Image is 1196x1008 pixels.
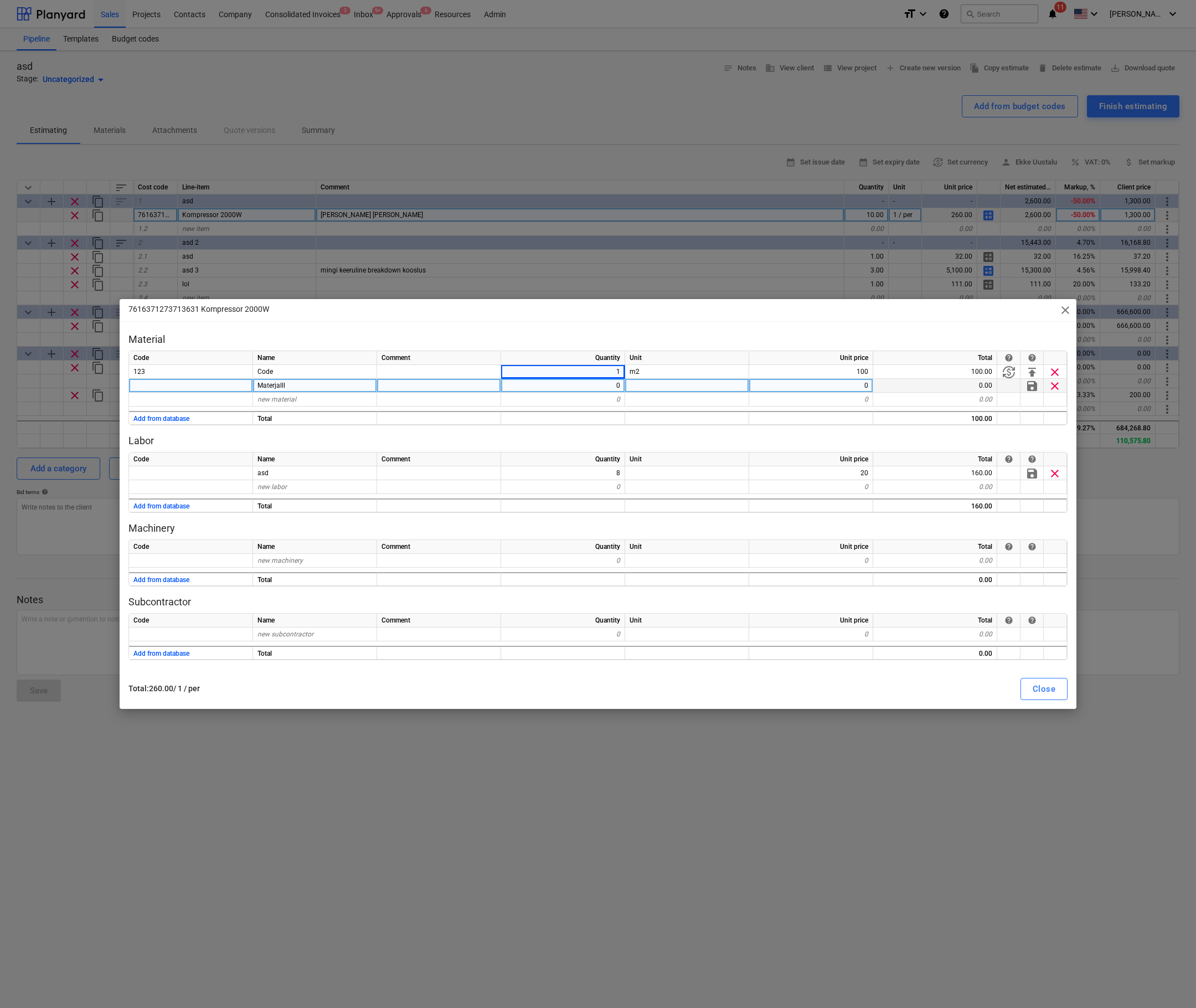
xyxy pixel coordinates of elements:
[257,469,269,477] span: asd
[625,614,749,628] div: Unit
[873,379,997,393] div: 0.00
[501,379,625,393] div: 0
[129,540,253,554] div: Code
[873,351,997,365] div: Total
[749,351,873,365] div: Unit price
[625,365,749,379] div: m2
[257,382,285,389] span: Materjalll
[1059,304,1072,317] span: close
[625,540,749,554] div: Unit
[873,646,997,660] div: 0.00
[1020,678,1068,700] button: Close
[128,595,1068,609] p: Subcontractor
[1028,542,1037,551] span: help
[749,540,873,554] div: Unit price
[501,365,625,379] div: 1
[1028,455,1037,464] span: help
[873,628,997,641] div: 0.00
[253,540,377,554] div: Name
[1048,366,1061,379] span: Delete material
[749,554,873,568] div: 0
[501,628,625,641] div: 0
[501,351,625,365] div: Quantity
[133,647,189,661] button: Add from database
[1025,379,1039,393] span: Save material in database
[253,614,377,628] div: Name
[625,452,749,466] div: Unit
[1028,542,1037,551] div: The button in this column allows you to either save a row into the cost database or update its pr...
[1004,542,1013,551] div: If the row is from the cost database then you can anytime get the latest price from there.
[1004,455,1013,464] div: If the row is from the cost database then you can anytime get the latest price from there.
[253,572,377,586] div: Total
[873,498,997,512] div: 160.00
[749,466,873,480] div: 20
[377,540,501,554] div: Comment
[257,483,287,491] span: new labor
[749,614,873,628] div: Unit price
[873,554,997,568] div: 0.00
[501,480,625,494] div: 0
[377,351,501,365] div: Comment
[253,351,377,365] div: Name
[128,683,606,695] p: Total : 260.00 / 1 / per
[873,480,997,494] div: 0.00
[133,500,189,513] button: Add from database
[253,498,377,512] div: Total
[1028,616,1037,625] div: The button in this column allows you to either save a row into the cost database or update its pr...
[1028,353,1037,362] div: The button in this column allows you to either save a row into the cost database or update its pr...
[1141,955,1196,1008] iframe: Chat Widget
[501,393,625,407] div: 0
[749,365,873,379] div: 100
[1025,366,1039,379] span: Update price in database
[1004,353,1013,362] div: If the row is from the cost database then you can anytime get the latest price from there.
[749,452,873,466] div: Unit price
[1025,467,1039,480] span: Save material in database
[1004,616,1013,625] div: If the row is from the cost database then you can anytime get the latest price from there.
[1004,455,1013,464] span: help
[873,540,997,554] div: Total
[501,540,625,554] div: Quantity
[1048,467,1061,480] span: Delete material
[1028,616,1037,625] span: help
[1002,366,1015,379] span: Load price from database
[129,452,253,466] div: Code
[1048,379,1061,393] span: Delete material
[253,411,377,425] div: Total
[128,304,269,315] p: 7616371273713631 Kompressor 2000W
[501,466,625,480] div: 8
[128,522,1068,535] p: Machinery
[501,554,625,568] div: 0
[873,572,997,586] div: 0.00
[377,452,501,466] div: Comment
[873,365,997,379] div: 100.00
[133,412,189,426] button: Add from database
[749,393,873,407] div: 0
[128,333,1068,346] p: Material
[128,434,1068,448] p: Labor
[749,628,873,641] div: 0
[253,452,377,466] div: Name
[749,480,873,494] div: 0
[129,365,253,379] div: 123
[257,557,303,564] span: new machinery
[1004,616,1013,625] span: help
[501,614,625,628] div: Quantity
[749,379,873,393] div: 0
[257,395,296,403] span: new material
[873,411,997,425] div: 100.00
[129,351,253,365] div: Code
[873,452,997,466] div: Total
[133,573,189,587] button: Add from database
[501,452,625,466] div: Quantity
[377,614,501,628] div: Comment
[257,630,313,638] span: new subcontractor
[873,466,997,480] div: 160.00
[873,393,997,407] div: 0.00
[1028,353,1037,362] span: help
[1028,455,1037,464] div: The button in this column allows you to either save a row into the cost database or update its pr...
[253,646,377,660] div: Total
[1033,682,1055,696] div: Close
[873,614,997,628] div: Total
[257,368,273,376] span: Code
